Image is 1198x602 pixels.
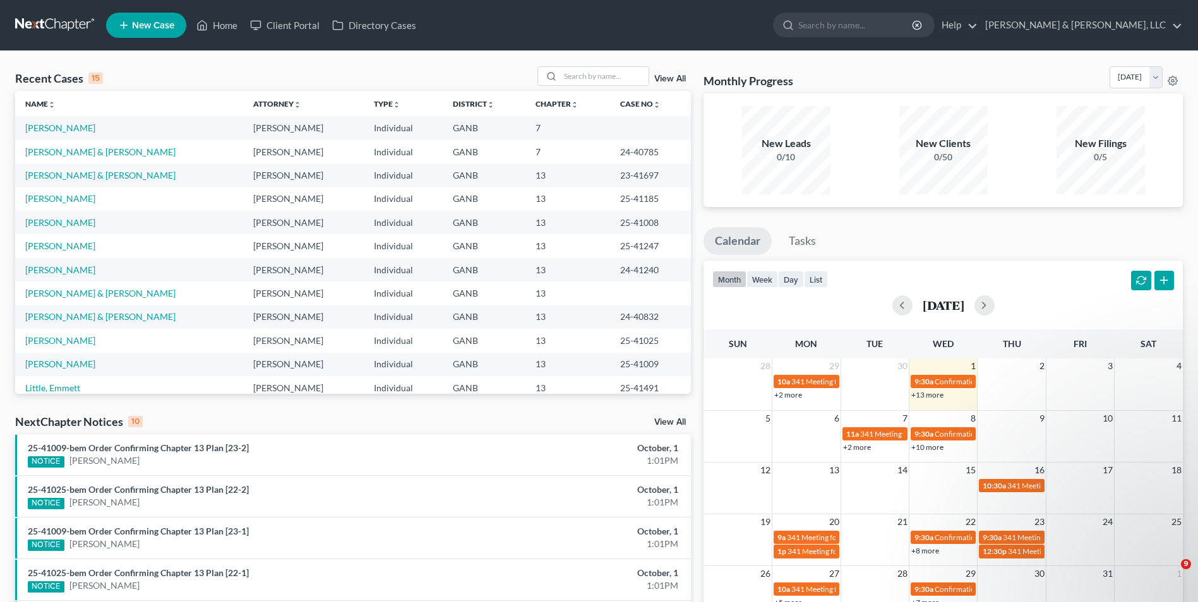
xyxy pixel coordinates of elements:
td: 7 [525,140,610,163]
td: Individual [364,376,443,399]
a: [PERSON_NAME] [25,335,95,346]
td: 13 [525,187,610,211]
td: Individual [364,140,443,163]
a: [PERSON_NAME] & [PERSON_NAME], LLC [979,14,1182,37]
td: [PERSON_NAME] [243,211,364,234]
td: 13 [525,353,610,376]
td: 24-40832 [610,305,691,329]
a: [PERSON_NAME] & [PERSON_NAME] [25,146,176,157]
td: 13 [525,211,610,234]
td: Individual [364,187,443,211]
span: Wed [933,338,954,349]
div: NOTICE [28,540,64,551]
td: [PERSON_NAME] [243,281,364,305]
a: +2 more [774,390,802,399]
span: 30 [1033,566,1046,581]
td: GANB [443,140,525,163]
td: 25-41185 [610,187,691,211]
span: 13 [828,463,841,478]
td: [PERSON_NAME] [243,329,364,352]
a: [PERSON_NAME] [25,264,95,275]
a: 25-41009-bem Order Confirming Chapter 13 Plan [23-2] [28,442,249,453]
span: 14 [896,463,909,478]
span: 11a [846,429,859,439]
a: [PERSON_NAME] [69,579,140,592]
span: 9a [777,533,786,542]
td: GANB [443,116,525,139]
a: [PERSON_NAME] [25,193,95,204]
div: 1:01PM [470,454,678,467]
a: 25-41025-bem Order Confirming Chapter 13 Plan [22-2] [28,484,249,495]
a: Home [190,14,244,37]
td: [PERSON_NAME] [243,376,364,399]
td: 23-41697 [610,163,691,187]
td: 25-41025 [610,329,691,352]
span: 9:30a [914,429,933,439]
div: 1:01PM [470,579,678,592]
a: [PERSON_NAME] [25,217,95,228]
div: 0/10 [742,151,830,163]
input: Search by name... [798,13,914,37]
div: October, 1 [470,567,678,579]
td: 13 [525,329,610,352]
td: GANB [443,258,525,281]
span: 29 [964,566,977,581]
td: GANB [443,305,525,329]
td: 24-40785 [610,140,691,163]
i: unfold_more [653,101,661,109]
td: 13 [525,281,610,305]
button: month [712,271,746,288]
button: week [746,271,778,288]
td: 25-41008 [610,211,691,234]
span: 9:30a [914,377,933,386]
div: NOTICE [28,498,64,509]
a: Help [935,14,978,37]
td: [PERSON_NAME] [243,353,364,376]
i: unfold_more [48,101,56,109]
span: 9:30a [914,533,933,542]
div: NextChapter Notices [15,414,143,429]
td: Individual [364,258,443,281]
span: Mon [795,338,817,349]
div: New Clients [899,136,988,151]
span: Sun [729,338,747,349]
a: +2 more [843,442,871,452]
td: [PERSON_NAME] [243,258,364,281]
a: +13 more [911,390,943,399]
span: 341 Meeting for [PERSON_NAME] [787,533,901,542]
span: 7 [901,411,909,426]
a: Nameunfold_more [25,99,56,109]
span: 341 Meeting for [PERSON_NAME] & [PERSON_NAME] [788,546,968,556]
a: View All [654,74,686,83]
div: NOTICE [28,456,64,468]
td: GANB [443,281,525,305]
span: 341 Meeting for [PERSON_NAME] [791,584,905,594]
i: unfold_more [571,101,578,109]
div: 10 [128,416,143,427]
div: New Filings [1057,136,1145,151]
td: GANB [443,376,525,399]
td: GANB [443,187,525,211]
a: Tasks [777,227,827,255]
div: 15 [88,73,103,84]
a: Typeunfold_more [374,99,400,109]
td: GANB [443,163,525,187]
a: +10 more [911,442,943,452]
div: October, 1 [470,442,678,454]
td: Individual [364,281,443,305]
span: 10a [777,377,790,386]
td: GANB [443,234,525,257]
td: Individual [364,163,443,187]
i: unfold_more [393,101,400,109]
a: Attorneyunfold_more [253,99,301,109]
span: Tue [866,338,883,349]
span: 20 [828,514,841,529]
i: unfold_more [294,101,301,109]
td: Individual [364,116,443,139]
div: New Leads [742,136,830,151]
td: 13 [525,305,610,329]
a: 25-41009-bem Order Confirming Chapter 13 Plan [23-1] [28,526,249,536]
a: [PERSON_NAME] & [PERSON_NAME] [25,288,176,298]
td: Individual [364,353,443,376]
i: unfold_more [487,101,494,109]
